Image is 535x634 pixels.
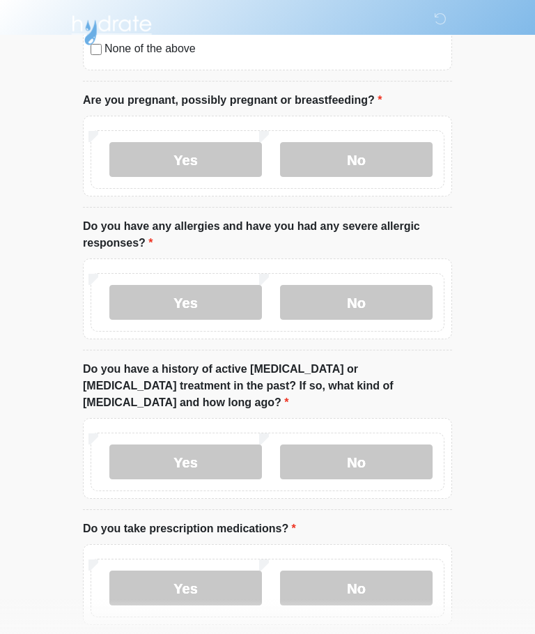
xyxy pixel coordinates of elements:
[280,571,433,605] label: No
[83,520,296,537] label: Do you take prescription medications?
[109,444,262,479] label: Yes
[109,571,262,605] label: Yes
[280,142,433,177] label: No
[69,10,154,46] img: Hydrate IV Bar - Arcadia Logo
[83,361,452,411] label: Do you have a history of active [MEDICAL_DATA] or [MEDICAL_DATA] treatment in the past? If so, wh...
[83,92,382,109] label: Are you pregnant, possibly pregnant or breastfeeding?
[83,218,452,252] label: Do you have any allergies and have you had any severe allergic responses?
[280,285,433,320] label: No
[280,444,433,479] label: No
[109,142,262,177] label: Yes
[109,285,262,320] label: Yes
